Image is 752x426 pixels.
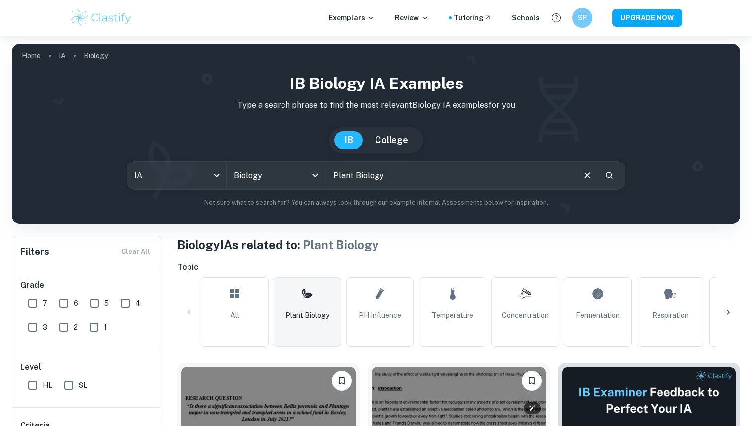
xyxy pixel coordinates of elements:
[359,310,401,321] span: pH Influence
[577,12,588,23] h6: SF
[303,238,379,252] span: Plant Biology
[395,12,429,23] p: Review
[572,8,592,28] button: SF
[74,298,78,309] span: 6
[578,166,597,185] button: Clear
[20,198,732,208] p: Not sure what to search for? You can always look through our example Internal Assessments below f...
[502,310,549,321] span: Concentration
[329,12,375,23] p: Exemplars
[522,371,542,391] button: Bookmark
[127,162,226,189] div: IA
[365,131,418,149] button: College
[612,9,682,27] button: UPGRADE NOW
[512,12,540,23] a: Schools
[308,169,322,182] button: Open
[20,72,732,95] h1: IB Biology IA examples
[20,279,154,291] h6: Grade
[332,371,352,391] button: Bookmark
[84,50,108,61] p: Biology
[177,236,740,254] h1: Biology IAs related to:
[43,298,47,309] span: 7
[22,49,41,63] a: Home
[334,131,363,149] button: IB
[432,310,473,321] span: Temperature
[12,44,740,224] img: profile cover
[177,261,740,273] h6: Topic
[79,380,87,391] span: SL
[74,322,78,333] span: 2
[548,9,564,26] button: Help and Feedback
[43,322,47,333] span: 3
[20,245,49,258] h6: Filters
[230,310,239,321] span: All
[326,162,574,189] input: E.g. photosynthesis, coffee and protein, HDI and diabetes...
[43,380,52,391] span: HL
[59,49,66,63] a: IA
[601,167,618,184] button: Search
[104,298,109,309] span: 5
[454,12,492,23] a: Tutoring
[70,8,133,28] img: Clastify logo
[104,322,107,333] span: 1
[20,99,732,111] p: Type a search phrase to find the most relevant Biology IA examples for you
[576,310,620,321] span: Fermentation
[652,310,689,321] span: Respiration
[20,361,154,373] h6: Level
[135,298,140,309] span: 4
[285,310,329,321] span: Plant Biology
